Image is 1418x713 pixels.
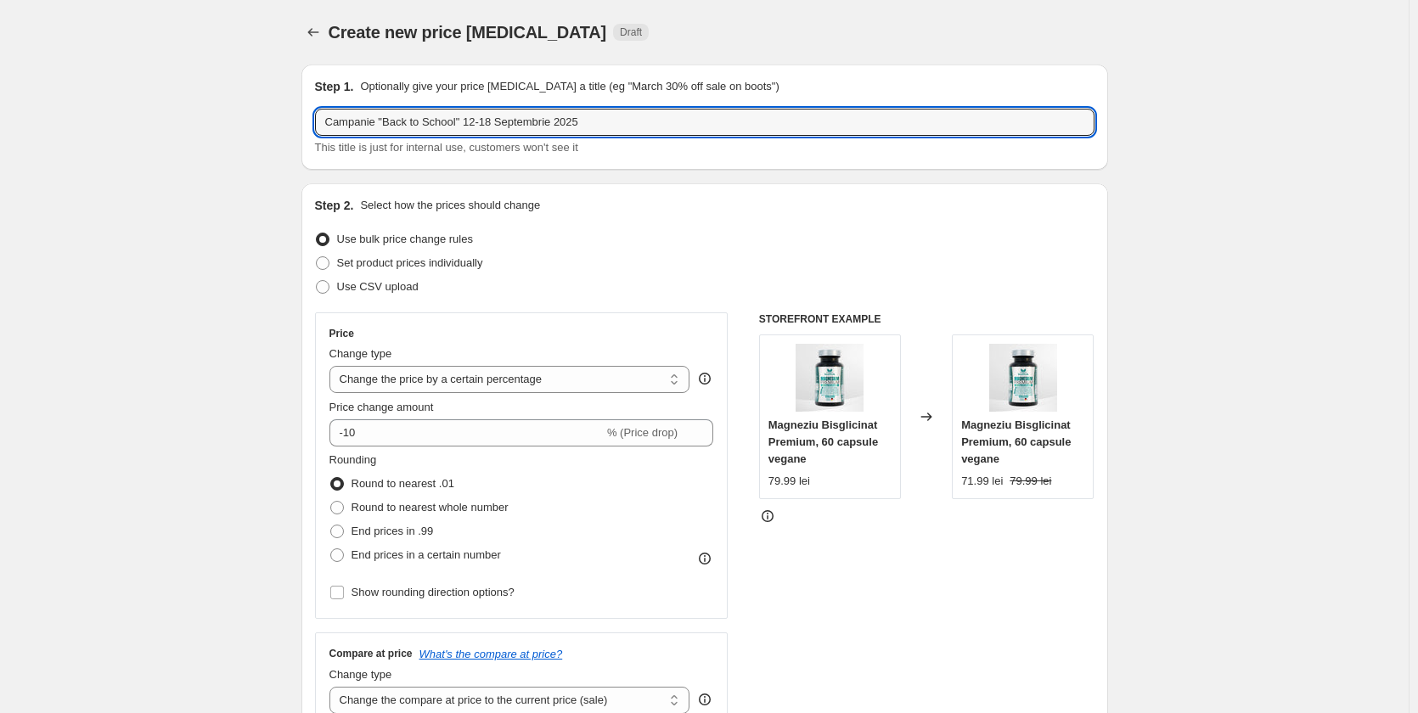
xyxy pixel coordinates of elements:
span: Round to nearest .01 [352,477,454,490]
h6: STOREFRONT EXAMPLE [759,312,1094,326]
p: Select how the prices should change [360,197,540,214]
img: 1-magneziu-bisglicinat-60-capsule-vegane_dd995f84-8cc8-4329-8391-733ae36fdeca_80x.webp [989,344,1057,412]
span: % (Price drop) [607,426,678,439]
h3: Price [329,327,354,340]
h2: Step 1. [315,78,354,95]
span: End prices in .99 [352,525,434,537]
span: Set product prices individually [337,256,483,269]
span: Change type [329,347,392,360]
div: 79.99 lei [768,473,810,490]
span: Use CSV upload [337,280,419,293]
button: Price change jobs [301,20,325,44]
span: Draft [620,25,642,39]
h2: Step 2. [315,197,354,214]
span: Create new price [MEDICAL_DATA] [329,23,607,42]
span: Rounding [329,453,377,466]
span: Change type [329,668,392,681]
input: -15 [329,419,604,446]
span: Round to nearest whole number [352,501,509,514]
span: End prices in a certain number [352,548,501,561]
button: What's the compare at price? [419,648,563,660]
p: Optionally give your price [MEDICAL_DATA] a title (eg "March 30% off sale on boots") [360,78,779,95]
span: Price change amount [329,401,434,413]
div: 71.99 lei [961,473,1003,490]
span: Magneziu Bisglicinat Premium, 60 capsule vegane [961,418,1071,465]
span: Magneziu Bisglicinat Premium, 60 capsule vegane [768,418,878,465]
span: Use bulk price change rules [337,233,473,245]
strike: 79.99 lei [1010,473,1051,490]
input: 30% off holiday sale [315,109,1094,136]
span: Show rounding direction options? [352,586,515,598]
img: 1-magneziu-bisglicinat-60-capsule-vegane_dd995f84-8cc8-4329-8391-733ae36fdeca_80x.webp [796,344,864,412]
h3: Compare at price [329,647,413,660]
div: help [696,370,713,387]
span: This title is just for internal use, customers won't see it [315,141,578,154]
div: help [696,691,713,708]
